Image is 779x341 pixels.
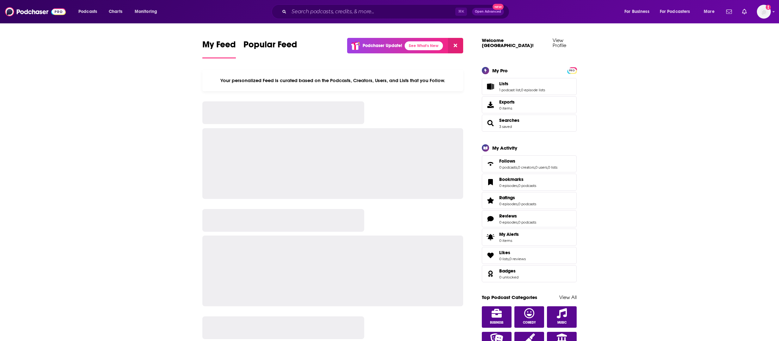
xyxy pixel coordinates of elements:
[482,265,577,282] span: Badges
[520,88,521,92] span: ,
[484,233,497,242] span: My Alerts
[482,115,577,132] span: Searches
[499,99,515,105] span: Exports
[724,6,734,17] a: Show notifications dropdown
[78,7,97,16] span: Podcasts
[484,269,497,278] a: Badges
[547,306,577,328] a: Music
[499,183,518,188] a: 0 episodes
[484,214,497,223] a: Reviews
[499,81,508,87] span: Lists
[499,238,519,243] span: 0 items
[482,306,512,328] a: Business
[484,119,497,128] a: Searches
[499,231,519,237] span: My Alerts
[656,7,699,17] button: open menu
[482,229,577,246] a: My Alerts
[202,70,463,91] div: Your personalized Feed is curated based on the Podcasts, Creators, Users, and Lists that you Follow.
[624,7,649,16] span: For Business
[484,196,497,205] a: Ratings
[499,202,518,206] a: 0 episodes
[289,7,455,17] input: Search podcasts, credits, & more...
[757,5,771,19] button: Show profile menu
[278,4,515,19] div: Search podcasts, credits, & more...
[499,275,518,279] a: 0 unlocked
[405,41,443,50] a: See What's New
[557,321,567,325] span: Music
[704,7,715,16] span: More
[105,7,126,17] a: Charts
[482,174,577,191] span: Bookmarks
[499,195,515,200] span: Ratings
[499,268,516,274] span: Badges
[499,81,545,87] a: Lists
[509,257,526,261] a: 0 reviews
[553,37,566,48] a: View Profile
[482,192,577,209] span: Ratings
[243,39,297,54] span: Popular Feed
[766,5,771,10] svg: Add a profile image
[499,213,517,219] span: Reviews
[499,195,536,200] a: Ratings
[455,8,467,16] span: ⌘ K
[484,178,497,187] a: Bookmarks
[739,6,749,17] a: Show notifications dropdown
[499,268,518,274] a: Badges
[568,68,576,72] a: PRO
[482,247,577,264] span: Likes
[74,7,105,17] button: open menu
[518,202,536,206] a: 0 podcasts
[482,210,577,227] span: Reviews
[518,183,536,188] a: 0 podcasts
[499,165,517,170] a: 0 podcasts
[535,165,547,170] a: 0 users
[547,165,548,170] span: ,
[492,68,508,74] div: My Pro
[484,251,497,260] a: Likes
[518,165,535,170] a: 0 creators
[202,39,236,58] a: My Feed
[130,7,165,17] button: open menu
[499,117,519,123] a: Searches
[499,213,536,219] a: Reviews
[757,5,771,19] img: User Profile
[482,155,577,172] span: Follows
[492,145,517,151] div: My Activity
[499,176,524,182] span: Bookmarks
[518,220,536,224] a: 0 podcasts
[5,6,66,18] img: Podchaser - Follow, Share and Rate Podcasts
[490,321,503,325] span: Business
[493,4,504,10] span: New
[484,100,497,109] span: Exports
[499,106,515,111] span: 0 items
[499,158,557,164] a: Follows
[548,165,557,170] a: 0 lists
[482,78,577,95] span: Lists
[521,88,545,92] a: 0 episode lists
[499,88,520,92] a: 1 podcast list
[243,39,297,58] a: Popular Feed
[499,250,526,255] a: Likes
[620,7,657,17] button: open menu
[499,250,510,255] span: Likes
[523,321,536,325] span: Comedy
[559,294,577,300] a: View All
[109,7,122,16] span: Charts
[499,176,536,182] a: Bookmarks
[135,7,157,16] span: Monitoring
[472,8,504,15] button: Open AdvancedNew
[568,68,576,73] span: PRO
[499,257,509,261] a: 0 lists
[482,96,577,113] a: Exports
[484,159,497,168] a: Follows
[517,165,518,170] span: ,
